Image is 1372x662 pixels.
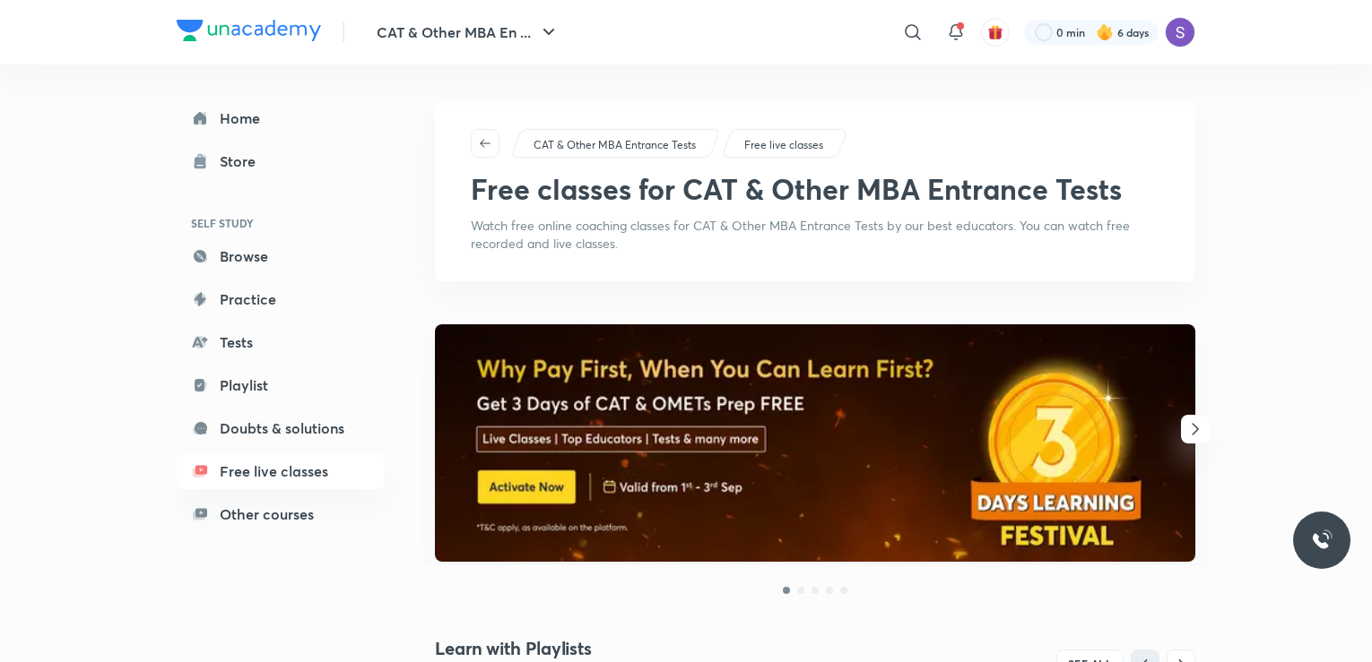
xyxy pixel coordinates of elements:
a: Other courses [177,496,385,532]
a: Doubts & solutions [177,410,385,446]
a: Home [177,100,385,136]
div: Store [220,150,266,172]
p: CAT & Other MBA Entrance Tests [534,137,696,153]
h1: Free classes for CAT & Other MBA Entrance Tests [471,172,1122,206]
a: Free live classes [742,137,827,153]
p: Watch free online coaching classes for CAT & Other MBA Entrance Tests by our best educators. You ... [471,217,1159,253]
button: avatar [981,18,1010,47]
a: Practice [177,281,385,317]
a: Free live classes [177,453,385,489]
img: banner [435,324,1195,562]
img: avatar [987,24,1003,40]
img: ttu [1311,529,1333,551]
a: Company Logo [177,20,321,46]
img: Sapara Premji [1165,17,1195,47]
a: Tests [177,324,385,360]
a: banner [435,324,1195,564]
img: Company Logo [177,20,321,41]
button: CAT & Other MBA En ... [366,14,570,50]
a: Browse [177,238,385,274]
h4: Learn with Playlists [435,637,815,660]
a: Store [177,143,385,179]
h6: SELF STUDY [177,208,385,238]
img: streak [1096,23,1114,41]
a: Playlist [177,367,385,403]
a: CAT & Other MBA Entrance Tests [531,137,699,153]
p: Free live classes [744,137,823,153]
